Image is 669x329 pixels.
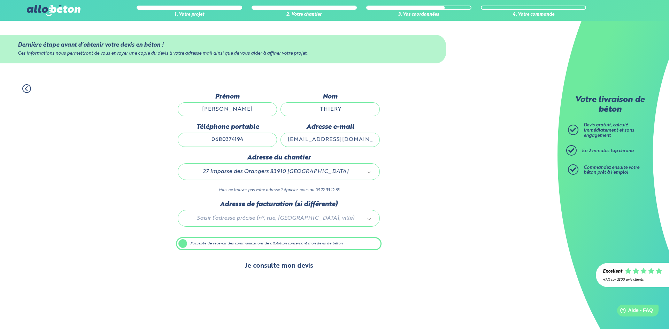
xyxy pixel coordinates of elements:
[238,257,320,275] button: Je consulte mon devis
[18,51,428,56] div: Ces informations nous permettront de vous envoyer une copie du devis à votre adresse mail ainsi q...
[27,5,80,16] img: allobéton
[280,93,380,101] label: Nom
[176,237,382,250] label: J'accepte de recevoir des communications de allobéton concernant mon devis de béton.
[185,167,372,176] a: 27 Impasse des Orangers 83910 [GEOGRAPHIC_DATA]
[178,93,277,101] label: Prénom
[280,123,380,131] label: Adresse e-mail
[137,12,242,17] div: 1. Votre projet
[188,167,363,176] span: 27 Impasse des Orangers 83910 [GEOGRAPHIC_DATA]
[280,133,380,147] input: ex : contact@allobeton.fr
[607,302,661,321] iframe: Help widget launcher
[252,12,357,17] div: 2. Votre chantier
[178,102,277,116] input: Quel est votre prénom ?
[18,42,428,48] div: Dernière étape avant d’obtenir votre devis en béton !
[366,12,471,17] div: 3. Vos coordonnées
[178,187,380,194] p: Vous ne trouvez pas votre adresse ? Appelez-nous au 09 72 55 12 83
[178,123,277,131] label: Téléphone portable
[178,154,380,162] label: Adresse du chantier
[280,102,380,116] input: Quel est votre nom de famille ?
[178,133,277,147] input: ex : 0642930817
[481,12,586,17] div: 4. Votre commande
